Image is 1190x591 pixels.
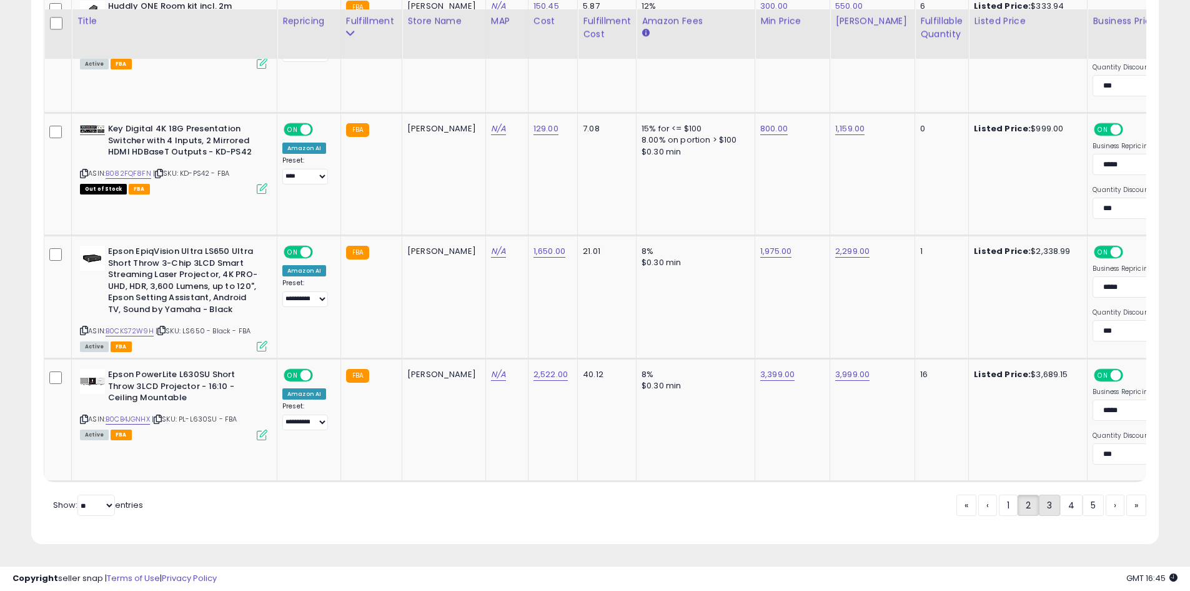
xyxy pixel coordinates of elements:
img: 41uPCBnSLbL._SL40_.jpg [80,369,105,394]
div: Preset: [282,279,331,307]
div: $0.30 min [642,257,745,268]
img: 21+v6HUuiyL._SL40_.jpg [80,1,105,18]
div: 6 [920,1,959,12]
span: All listings currently available for purchase on Amazon [80,430,109,440]
div: $333.94 [974,1,1078,12]
div: 12% [642,1,745,12]
div: Amazon AI [282,265,326,276]
span: « [964,499,968,512]
div: [PERSON_NAME] [407,369,476,380]
small: Amazon Fees. [642,28,649,39]
span: | SKU: LS650 - Black - FBA [156,326,250,336]
span: Show: entries [53,499,143,511]
div: Min Price [760,14,825,28]
label: Quantity Discount Strategy: [1093,308,1183,317]
span: ON [1095,247,1111,258]
a: 2,299.00 [835,245,870,258]
div: ASIN: [80,1,267,68]
span: OFF [1121,124,1141,135]
a: Terms of Use [107,572,160,584]
a: N/A [491,123,506,135]
label: Business Repricing Strategy: [1093,142,1183,151]
span: › [1114,499,1116,512]
span: ON [1095,124,1111,135]
label: Quantity Discount Strategy: [1093,186,1183,194]
small: FBA [346,369,369,383]
div: 5.87 [583,1,627,12]
b: Key Digital 4K 18G Presentation Switcher with 4 Inputs, 2 Mirrored HDMI HDBaseT Outputs - KD-PS42 [108,123,260,161]
a: 129.00 [533,123,558,135]
span: OFF [311,124,331,135]
span: OFF [311,247,331,258]
label: Quantity Discount Strategy: [1093,63,1183,72]
span: All listings currently available for purchase on Amazon [80,341,109,352]
div: seller snap | | [12,573,217,585]
b: Epson PowerLite L630SU Short Throw 3LCD Projector - 16:10 - Ceiling Mountable [108,369,260,407]
span: » [1134,499,1138,512]
div: 8.00% on portion > $100 [642,134,745,146]
div: 8% [642,369,745,380]
span: ON [285,247,300,258]
img: 41D6tQi6deL._SL40_.jpg [80,124,105,134]
a: N/A [491,245,506,258]
small: FBA [346,1,369,14]
span: FBA [129,184,150,194]
div: Store Name [407,14,480,28]
div: Preset: [282,156,331,184]
label: Business Repricing Strategy: [1093,265,1183,273]
span: FBA [111,341,132,352]
a: 1,650.00 [533,245,565,258]
span: All listings currently available for purchase on Amazon [80,59,109,69]
a: 3,399.00 [760,368,795,381]
span: OFF [1121,370,1141,381]
span: All listings that are currently out of stock and unavailable for purchase on Amazon [80,184,127,194]
div: 0 [920,123,959,134]
span: ‹ [986,499,989,512]
small: FBA [346,246,369,260]
div: Fulfillment [346,14,397,28]
a: 4 [1060,495,1083,516]
div: Fulfillment Cost [583,14,631,41]
div: [PERSON_NAME] [835,14,910,28]
div: Listed Price [974,14,1082,28]
div: [PERSON_NAME] [407,246,476,257]
div: 1 [920,246,959,257]
b: Epson EpiqVision Ultra LS650 Ultra Short Throw 3-Chip 3LCD Smart Streaming Laser Projector, 4K PR... [108,246,260,318]
a: 3,999.00 [835,368,870,381]
b: Listed Price: [974,245,1031,257]
span: FBA [111,59,132,69]
a: B082FQF8FN [106,168,151,179]
div: [PERSON_NAME] [407,123,476,134]
img: 31Lj6VnrApL._SL40_.jpg [80,246,105,271]
div: $3,689.15 [974,369,1078,380]
span: ON [285,370,300,381]
a: 2,522.00 [533,368,568,381]
span: OFF [311,370,331,381]
a: 800.00 [760,123,788,135]
div: ASIN: [80,123,267,193]
div: 15% for <= $100 [642,123,745,134]
a: B0CKS72W9H [106,326,154,336]
a: Privacy Policy [162,572,217,584]
div: $999.00 [974,123,1078,134]
b: Listed Price: [974,368,1031,380]
div: Preset: [282,402,331,430]
span: OFF [1121,247,1141,258]
a: 3 [1039,495,1060,516]
div: $2,338.99 [974,246,1078,257]
div: 7.08 [583,123,627,134]
div: 16 [920,369,959,380]
div: [PERSON_NAME] [407,1,476,12]
strong: Copyright [12,572,58,584]
div: Amazon AI [282,388,326,400]
span: ON [1095,370,1111,381]
div: 40.12 [583,369,627,380]
span: | SKU: PL-L630SU - FBA [152,414,237,424]
label: Business Repricing Strategy: [1093,388,1183,397]
span: FBA [111,430,132,440]
div: ASIN: [80,246,267,350]
div: Repricing [282,14,335,28]
span: 2025-09-17 16:45 GMT [1126,572,1178,584]
div: Title [77,14,272,28]
div: 8% [642,246,745,257]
